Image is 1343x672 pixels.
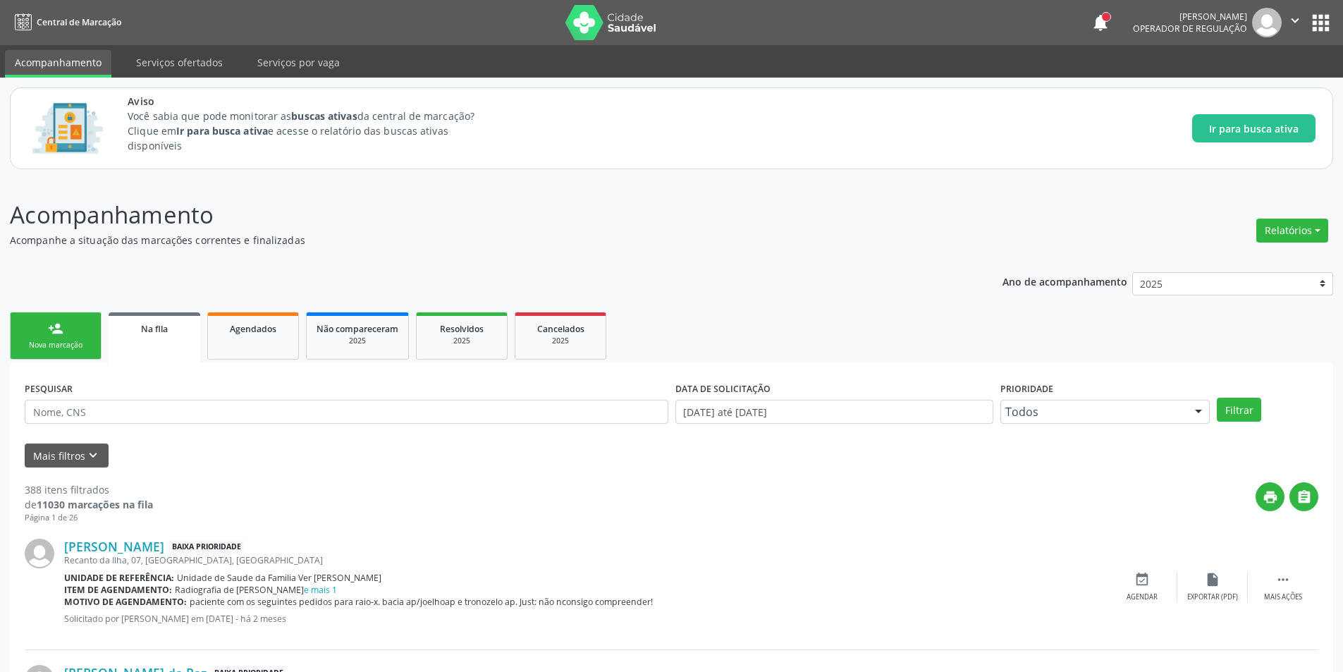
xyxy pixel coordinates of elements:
[48,321,63,336] div: person_add
[1275,572,1291,587] i: 
[10,197,936,233] p: Acompanhamento
[1209,121,1299,136] span: Ir para busca ativa
[537,323,584,335] span: Cancelados
[1289,482,1318,511] button: 
[317,336,398,346] div: 2025
[317,323,398,335] span: Não compareceram
[1217,398,1261,422] button: Filtrar
[10,233,936,248] p: Acompanhe a situação das marcações correntes e finalizadas
[1282,8,1308,37] button: 
[1000,378,1053,400] label: Prioridade
[1134,572,1150,587] i: event_available
[64,584,172,596] b: Item de agendamento:
[1263,489,1278,505] i: print
[1002,272,1127,290] p: Ano de acompanhamento
[141,323,168,335] span: Na fila
[25,482,153,497] div: 388 itens filtrados
[1256,219,1328,243] button: Relatórios
[304,584,337,596] a: e mais 1
[64,554,1107,566] div: Recanto da Ilha, 07, [GEOGRAPHIC_DATA], [GEOGRAPHIC_DATA]
[440,323,484,335] span: Resolvidos
[675,378,771,400] label: DATA DE SOLICITAÇÃO
[169,539,244,554] span: Baixa Prioridade
[1133,23,1247,35] span: Operador de regulação
[37,16,121,28] span: Central de Marcação
[1127,592,1158,602] div: Agendar
[190,596,653,608] span: paciente com os seguintes pedidos para raio-x. bacia ap/joelhoap e tronozelo ap. Just: não nconsi...
[37,498,153,511] strong: 11030 marcações na fila
[25,512,153,524] div: Página 1 de 26
[64,572,174,584] b: Unidade de referência:
[1091,13,1110,32] button: notifications
[176,124,268,138] strong: Ir para busca ativa
[1133,11,1247,23] div: [PERSON_NAME]
[20,340,91,350] div: Nova marcação
[25,539,54,568] img: img
[427,336,497,346] div: 2025
[27,97,108,160] img: Imagem de CalloutCard
[128,94,501,109] span: Aviso
[1264,592,1302,602] div: Mais ações
[675,400,993,424] input: Selecione um intervalo
[175,584,337,596] span: Radiografia de [PERSON_NAME]
[85,448,101,463] i: keyboard_arrow_down
[1192,114,1316,142] button: Ir para busca ativa
[5,50,111,78] a: Acompanhamento
[10,11,121,34] a: Central de Marcação
[64,539,164,554] a: [PERSON_NAME]
[25,497,153,512] div: de
[64,596,187,608] b: Motivo de agendamento:
[64,613,1107,625] p: Solicitado por [PERSON_NAME] em [DATE] - há 2 meses
[126,50,233,75] a: Serviços ofertados
[525,336,596,346] div: 2025
[25,400,668,424] input: Nome, CNS
[25,444,109,468] button: Mais filtroskeyboard_arrow_down
[1287,13,1303,28] i: 
[25,378,73,400] label: PESQUISAR
[291,109,357,123] strong: buscas ativas
[1252,8,1282,37] img: img
[1187,592,1238,602] div: Exportar (PDF)
[1296,489,1312,505] i: 
[1005,405,1181,419] span: Todos
[247,50,350,75] a: Serviços por vaga
[1205,572,1220,587] i: insert_drive_file
[230,323,276,335] span: Agendados
[128,109,501,153] p: Você sabia que pode monitorar as da central de marcação? Clique em e acesse o relatório das busca...
[1256,482,1284,511] button: print
[177,572,381,584] span: Unidade de Saude da Familia Ver [PERSON_NAME]
[1308,11,1333,35] button: apps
